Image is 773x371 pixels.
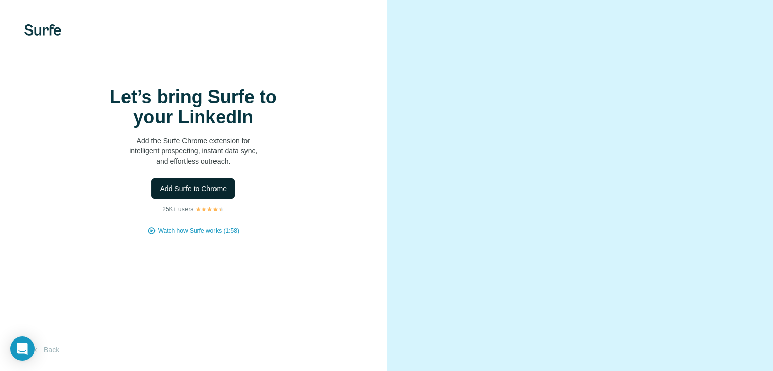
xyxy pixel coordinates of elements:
div: Open Intercom Messenger [10,336,35,361]
button: Watch how Surfe works (1:58) [158,226,239,235]
button: Back [24,341,67,359]
button: Add Surfe to Chrome [151,178,235,199]
span: Add Surfe to Chrome [160,183,227,194]
img: Surfe's logo [24,24,61,36]
p: Add the Surfe Chrome extension for intelligent prospecting, instant data sync, and effortless out... [91,136,295,166]
img: Rating Stars [195,206,224,212]
h1: Let’s bring Surfe to your LinkedIn [91,87,295,128]
p: 25K+ users [162,205,193,214]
